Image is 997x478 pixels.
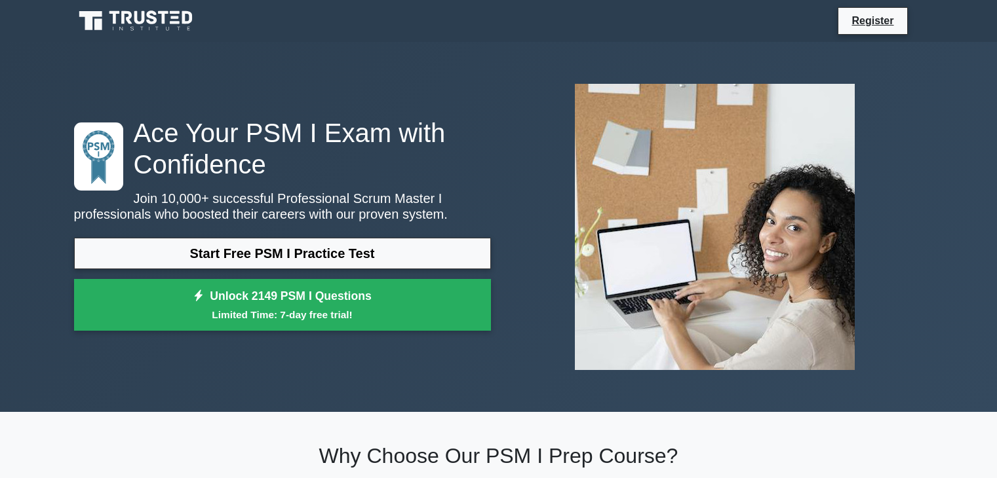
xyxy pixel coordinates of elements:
small: Limited Time: 7-day free trial! [90,307,475,322]
a: Register [844,12,901,29]
a: Unlock 2149 PSM I QuestionsLimited Time: 7-day free trial! [74,279,491,331]
p: Join 10,000+ successful Professional Scrum Master I professionals who boosted their careers with ... [74,191,491,222]
a: Start Free PSM I Practice Test [74,238,491,269]
h1: Ace Your PSM I Exam with Confidence [74,117,491,180]
h2: Why Choose Our PSM I Prep Course? [74,443,924,468]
